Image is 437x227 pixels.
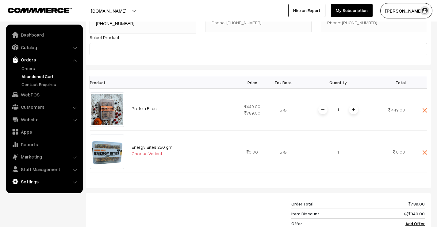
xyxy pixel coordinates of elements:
[8,8,72,13] img: COMMMERCE
[288,4,325,17] a: Hire an Expert
[90,34,119,41] label: Select Product
[268,76,298,89] th: Tax Rate
[8,126,81,137] a: Apps
[132,151,162,156] span: Choose Variant
[96,20,134,26] a: [PHONE_NUMBER]
[8,42,81,53] a: Catalog
[244,110,260,115] strike: 789.00
[8,6,61,14] a: COMMMERCE
[331,4,373,17] a: My Subscription
[382,209,425,219] td: (-) 340.00
[69,3,148,18] button: [DOMAIN_NAME]
[380,3,432,18] button: [PERSON_NAME]…
[8,54,81,65] a: Orders
[378,76,409,89] th: Total
[382,199,425,209] td: 789.00
[8,101,81,112] a: Customers
[291,199,382,209] td: Order Total
[337,149,339,155] span: 1
[423,108,427,113] img: close
[405,221,425,226] a: Add Offer
[20,81,81,88] a: Contact Enquires
[237,131,268,173] td: 0.00
[20,65,81,72] a: Orders
[132,144,173,150] a: Energy Bites 250 gm
[8,151,81,162] a: Marketing
[132,106,157,111] a: Protein Bites
[8,114,81,125] a: Website
[280,107,286,112] span: 5 %
[237,76,268,89] th: Price
[8,89,81,100] a: WebPOS
[8,29,81,40] a: Dashboard
[90,92,124,127] img: Blue White Modern Electronic Product Listing Amazon Product Image (30).jpg
[90,76,128,89] th: Product
[391,107,405,112] span: 449.00
[280,149,286,155] span: 5 %
[298,76,378,89] th: Quantity
[8,176,81,187] a: Settings
[237,89,268,131] td: 449.00
[8,164,81,175] a: Staff Management
[90,135,124,169] img: Blue White Modern Electronic Product Listing Amazon Product Image (1).png
[291,209,382,219] td: Item Discount
[396,149,405,155] span: 0.00
[20,73,81,80] a: Abandoned Cart
[423,150,427,155] img: close
[420,6,429,15] img: user
[352,108,355,111] img: plusI
[8,139,81,150] a: Reports
[321,108,324,111] img: minus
